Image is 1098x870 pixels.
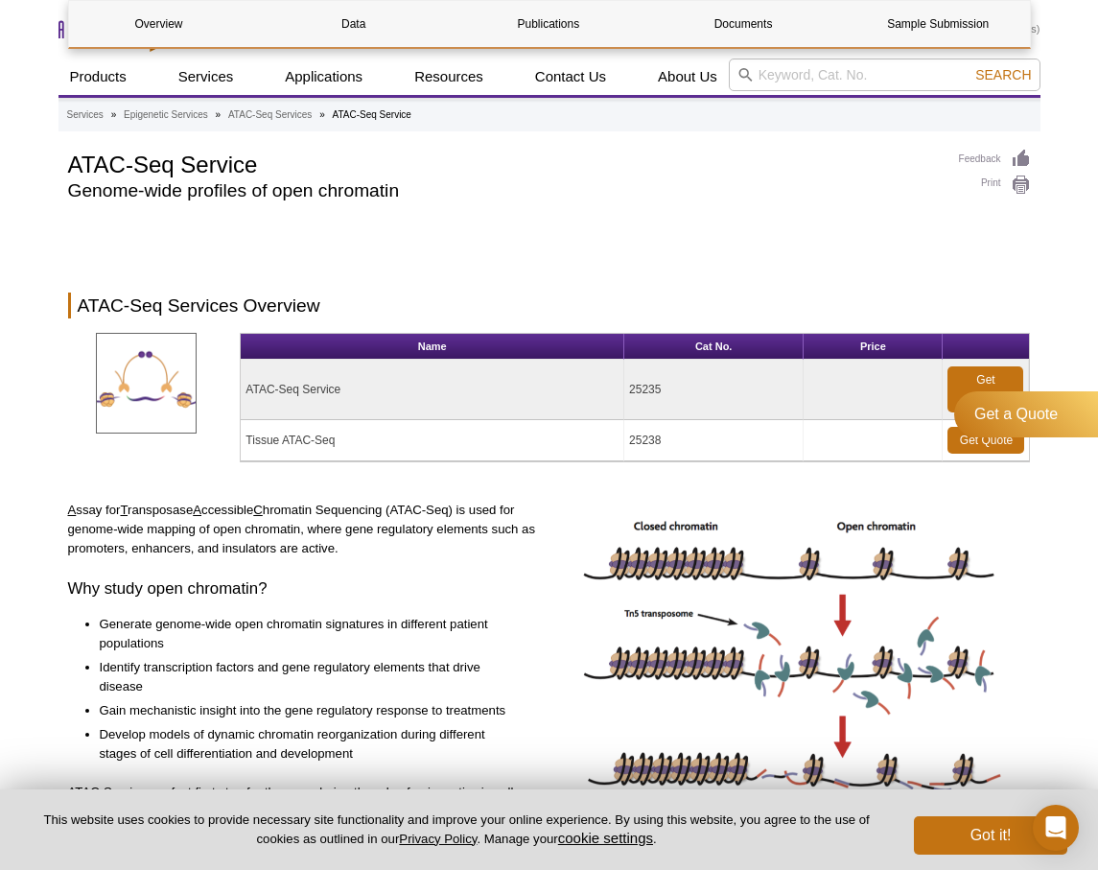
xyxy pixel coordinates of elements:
a: Services [167,59,245,95]
a: Data [264,1,444,47]
th: Name [241,334,624,360]
li: Generate genome-wide open chromatin signatures in different patient populations [100,615,524,653]
h2: Genome-wide profiles of open chromatin [68,182,940,200]
td: 25235 [624,360,804,420]
div: Open Intercom Messenger [1033,805,1079,851]
a: ATAC-Seq Services [228,106,312,124]
li: » [319,109,325,120]
td: ATAC-Seq Service [241,360,624,420]
p: ssay for ransposase ccessible hromatin Sequencing (ATAC-Seq) is used for genome-wide mapping of o... [68,501,543,558]
a: Get Quote [947,366,1023,412]
li: Identify transcription factors and gene regulatory elements that drive disease [100,658,524,696]
h3: Why study open chromatin? [68,577,543,600]
a: Sample Submission [848,1,1028,47]
a: Applications [273,59,374,95]
button: Got it! [914,816,1067,855]
li: » [216,109,222,120]
span: Search [975,67,1031,82]
a: About Us [646,59,729,95]
a: Resources [403,59,495,95]
a: Print [959,175,1031,196]
a: Epigenetic Services [124,106,208,124]
u: A [68,503,77,517]
u: T [120,503,128,517]
li: Gain mechanistic insight into the gene regulatory response to treatments [100,701,524,720]
u: A [193,503,201,517]
a: Products [58,59,138,95]
a: Overview [69,1,249,47]
p: This website uses cookies to provide necessary site functionality and improve your online experie... [31,811,882,848]
a: Get Quote [947,427,1024,454]
a: Services [67,106,104,124]
li: » [111,109,117,120]
li: Develop models of dynamic chromatin reorganization during different stages of cell differentiatio... [100,725,524,764]
a: Contact Us [524,59,618,95]
a: Publications [458,1,639,47]
h1: ATAC-Seq Service [68,149,940,177]
p: ATAC-Seq is a perfect first step for those exploring the role of epigenetics in cell systems or d... [68,783,543,840]
a: Feedback [959,149,1031,170]
u: C [253,503,263,517]
li: ATAC-Seq Service [333,109,411,120]
button: Search [970,66,1037,83]
input: Keyword, Cat. No. [729,59,1040,91]
th: Price [804,334,943,360]
td: 25238 [624,420,804,461]
h2: ATAC-Seq Services Overview [68,293,1031,318]
th: Cat No. [624,334,804,360]
img: ATAC-SeqServices [96,333,197,434]
a: Documents [653,1,833,47]
td: Tissue ATAC-Seq [241,420,624,461]
button: cookie settings [558,830,653,846]
a: Privacy Policy [399,832,477,846]
a: Get a Quote [954,391,1098,437]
